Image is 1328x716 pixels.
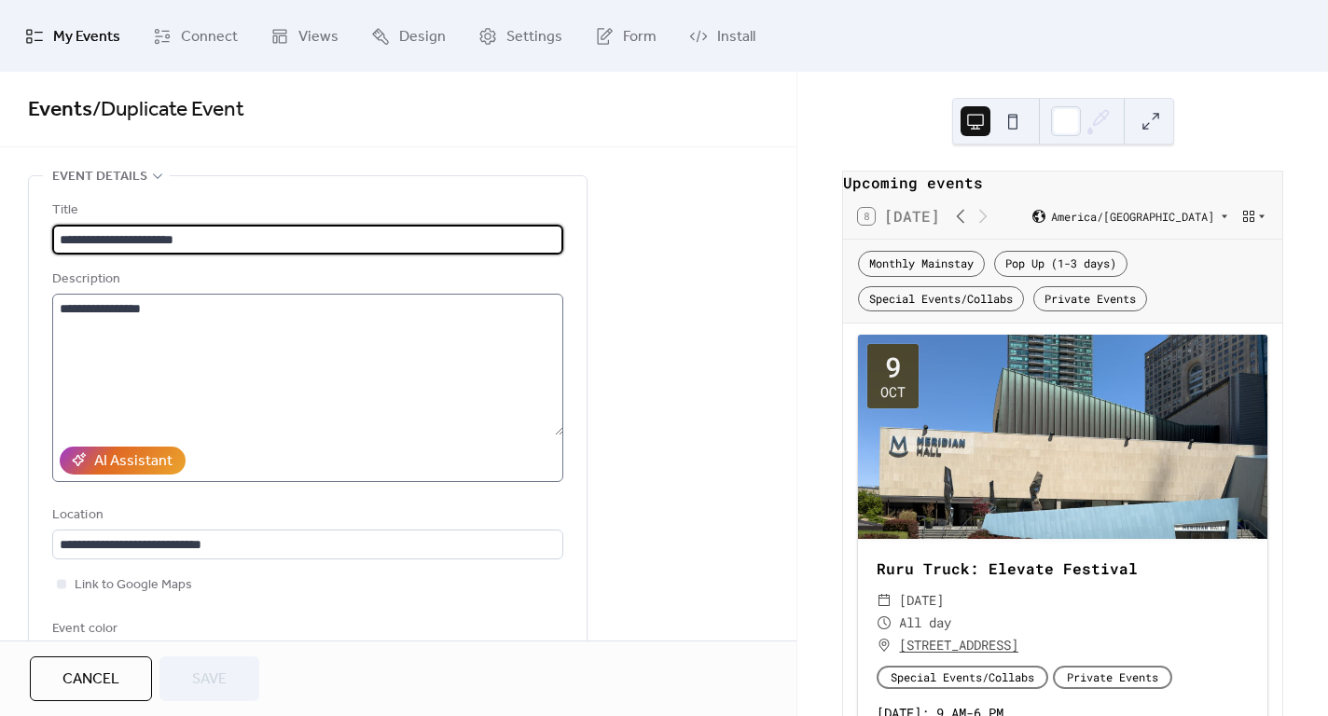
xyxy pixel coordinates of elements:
span: America/[GEOGRAPHIC_DATA] [1051,211,1214,222]
a: Events [28,89,92,131]
div: Monthly Mainstay [858,251,985,277]
div: ​ [877,589,892,612]
a: Views [256,7,353,64]
a: Connect [139,7,252,64]
span: Install [717,22,755,51]
span: Views [298,22,339,51]
button: Cancel [30,656,152,701]
div: Title [52,200,560,222]
span: Connect [181,22,238,51]
span: Cancel [62,668,119,691]
div: Private Events [1033,286,1147,312]
span: My Events [53,22,120,51]
div: ​ [877,634,892,656]
a: Form [581,7,671,64]
a: [STREET_ADDRESS] [899,634,1018,656]
div: Special Events/Collabs [858,286,1024,312]
span: / Duplicate Event [92,89,244,131]
a: Install [675,7,769,64]
button: AI Assistant [60,447,186,475]
span: All day [899,612,951,634]
div: Event color [52,618,201,640]
div: AI Assistant [94,450,173,473]
span: Settings [506,22,562,51]
div: Pop Up (1-3 days) [994,251,1127,277]
span: Design [399,22,446,51]
span: Event details [52,166,147,188]
a: Settings [464,7,576,64]
span: [DATE] [899,589,944,612]
div: ​ [877,612,892,634]
div: Description [52,268,560,291]
span: Form [623,22,657,51]
span: Link to Google Maps [75,574,192,597]
div: Oct [880,385,906,399]
a: My Events [11,7,134,64]
div: Ruru Truck: Elevate Festival [858,558,1267,580]
div: 9 [885,353,902,381]
a: Design [357,7,460,64]
div: Location [52,504,560,527]
div: Upcoming events [843,172,1282,194]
